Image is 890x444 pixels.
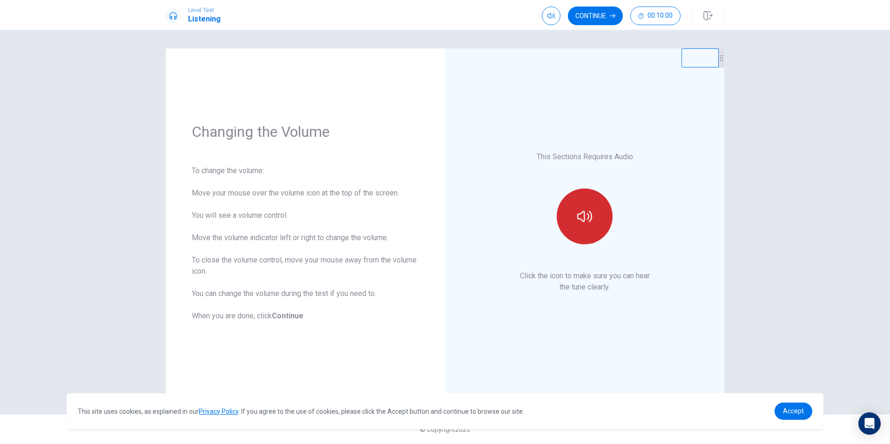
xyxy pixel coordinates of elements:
a: dismiss cookie message [775,403,812,420]
p: Click the icon to make sure you can hear the tune clearly. [520,270,650,293]
h1: Listening [188,13,221,25]
a: Privacy Policy [199,408,238,415]
p: This Sections Requires Audio [537,151,633,162]
span: 00:10:00 [647,12,673,20]
span: Level Test [188,7,221,13]
span: © Copyright 2025 [420,426,470,433]
span: Accept [783,407,804,415]
button: Continue [568,7,623,25]
div: cookieconsent [67,393,823,429]
div: To change the volume: Move your mouse over the volume icon at the top of the screen. You will see... [192,165,419,322]
span: This site uses cookies, as explained in our . If you agree to the use of cookies, please click th... [78,408,524,415]
h1: Changing the Volume [192,122,419,141]
b: Continue [272,311,303,320]
div: Open Intercom Messenger [858,412,881,435]
button: 00:10:00 [630,7,681,25]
